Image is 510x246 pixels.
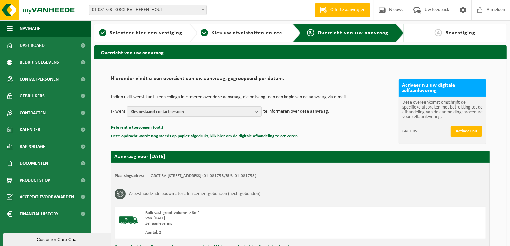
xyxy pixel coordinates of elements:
[20,172,50,189] span: Product Shop
[110,30,182,36] span: Selecteer hier een vestiging
[89,5,206,15] span: 01-081753 - GRCT BV - HERENTHOUT
[114,154,165,159] strong: Aanvraag voor [DATE]
[20,121,40,138] span: Kalender
[89,5,207,15] span: 01-081753 - GRCT BV - HERENTHOUT
[98,29,184,37] a: 1Selecteer hier een vestiging
[201,29,208,36] span: 2
[3,231,112,246] iframe: chat widget
[145,221,328,226] div: Zelfaanlevering
[318,30,389,36] span: Overzicht van uw aanvraag
[118,210,139,230] img: BL-SO-LV.png
[451,126,482,137] button: Activeer nu
[20,206,58,222] span: Financial History
[129,189,260,199] h3: Asbesthoudende bouwmaterialen cementgebonden (hechtgebonden)
[99,29,106,36] span: 1
[151,173,256,179] td: GRCT BV, [STREET_ADDRESS] (01-081753/BUS, 01-081753)
[131,107,252,117] span: Kies bestaand contactpersoon
[20,88,45,104] span: Gebruikers
[402,100,483,119] p: Deze overeenkomst omschrijft de specifieke afspraken met betrekking tot de afhandeling van de aan...
[20,54,59,71] span: Bedrijfsgegevens
[20,71,59,88] span: Contactpersonen
[111,76,395,85] h2: Hieronder vindt u een overzicht van uw aanvraag, gegroepeerd per datum.
[20,189,74,206] span: Acceptatievoorwaarden
[445,30,475,36] span: Bevestiging
[399,79,486,97] h2: Activeer nu uw digitale zelfaanlevering
[111,106,125,117] p: Ik wens
[145,216,165,220] strong: Van [DATE]
[145,211,199,215] span: Bulk vast groot volume > 6m³
[111,132,299,141] button: Deze opdracht wordt nog steeds op papier afgedrukt, klik hier om de digitale afhandeling te activ...
[402,129,450,134] span: GRCT BV
[263,106,329,117] p: te informeren over deze aanvraag.
[145,230,328,235] div: Aantal: 2
[115,174,144,178] strong: Plaatsingsadres:
[20,104,46,121] span: Contracten
[127,106,262,117] button: Kies bestaand contactpersoon
[211,30,304,36] span: Kies uw afvalstoffen en recipiënten
[20,37,45,54] span: Dashboard
[315,3,370,17] a: Offerte aanvragen
[111,123,163,132] button: Referentie toevoegen (opt.)
[111,95,395,100] p: Indien u dit wenst kunt u een collega informeren over deze aanvraag, die ontvangt dan een kopie v...
[20,20,40,37] span: Navigatie
[20,138,45,155] span: Rapportage
[435,29,442,36] span: 4
[201,29,287,37] a: 2Kies uw afvalstoffen en recipiënten
[94,45,507,59] h2: Overzicht van uw aanvraag
[307,29,314,36] span: 3
[329,7,367,13] span: Offerte aanvragen
[20,155,48,172] span: Documenten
